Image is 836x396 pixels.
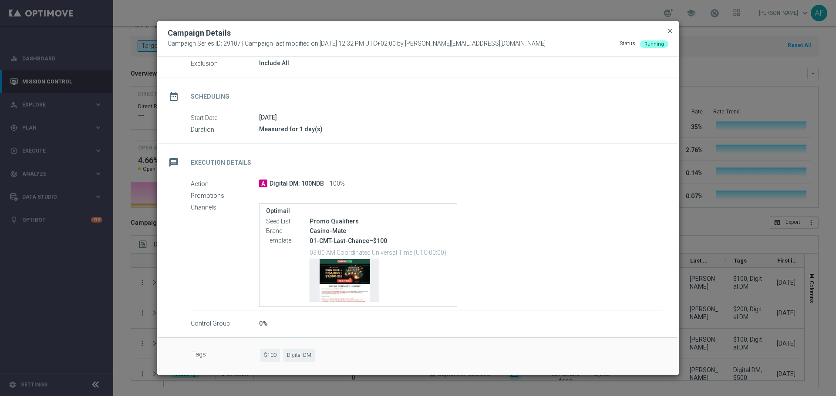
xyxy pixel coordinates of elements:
h2: Scheduling [191,93,229,101]
span: close [667,27,674,34]
label: Action [191,180,259,188]
span: Campaign Series ID: 29107 | Campaign last modified on [DATE] 12:32 PM UTC+02:00 by [PERSON_NAME][... [168,40,546,48]
div: Measured for 1 day(s) [259,125,662,133]
div: Promo Qualifiers [310,217,450,226]
label: Start Date [191,114,259,122]
label: Control Group [191,320,259,328]
span: 100% [330,180,345,188]
label: Duration [191,126,259,133]
div: Include All [259,59,662,67]
div: Casino-Mate [310,226,450,235]
label: Optimail [266,207,450,215]
span: Digital DM [283,349,315,362]
colored-tag: Running [640,40,668,47]
span: Running [644,41,664,47]
div: 0% [259,319,662,328]
p: 03:00 AM Coordinated Universal Time (UTC 00:00) [310,248,450,256]
label: Exclusion [191,60,259,67]
label: Promotions [191,192,259,200]
label: Tags [192,349,260,362]
label: Channels [191,203,259,211]
div: [DATE] [259,113,662,122]
h2: Campaign Details [168,28,231,38]
label: Brand [266,227,310,235]
i: message [166,155,182,170]
span: Digital DM: 100NDB [270,180,324,188]
i: date_range [166,89,182,104]
label: Template [266,237,310,245]
p: 01-CMT-Last-Chance–$100 [310,237,450,245]
span: A [259,180,267,187]
span: $100 [260,349,280,362]
h2: Execution Details [191,159,251,167]
div: Status: [620,40,637,48]
label: Seed List [266,218,310,226]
